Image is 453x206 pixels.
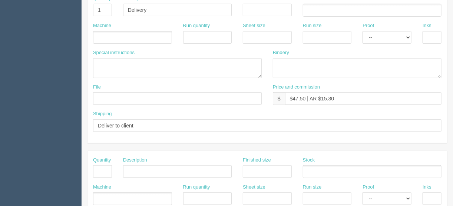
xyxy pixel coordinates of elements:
label: File [93,84,101,91]
label: Quantity [93,157,111,164]
label: Price and commission [273,84,320,91]
label: Run size [303,184,322,191]
label: Machine [93,22,111,29]
label: Machine [93,184,111,191]
label: Bindery [273,49,289,56]
label: Run quantity [183,184,210,191]
label: Description [123,157,147,164]
label: Run size [303,22,322,29]
label: Proof [363,22,374,29]
label: Special instructions [93,49,135,56]
label: Shipping [93,110,112,117]
label: Sheet size [243,184,265,191]
textarea: PO to Calgary Stamp: (2) 3” x 1” with Magnetic Back ([PERSON_NAME], Bryce Starlight) @ $10.00/ea ... [93,58,262,78]
label: Sheet size [243,22,265,29]
label: Run quantity [183,22,210,29]
label: Stock [303,157,315,164]
div: $ [273,92,285,105]
label: Inks [423,184,431,191]
label: Finished size [243,157,271,164]
label: Proof [363,184,374,191]
label: Inks [423,22,431,29]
